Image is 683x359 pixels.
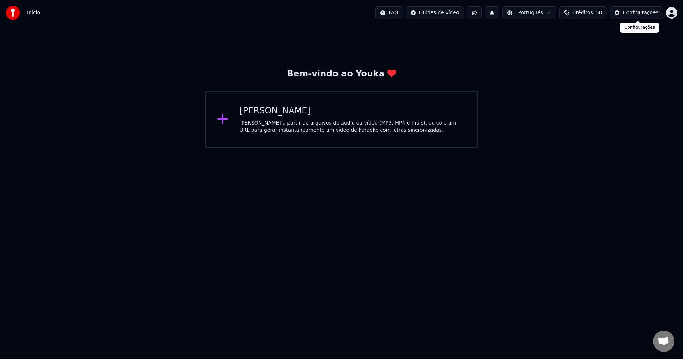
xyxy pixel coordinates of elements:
button: Guides de vídeo [406,6,464,19]
div: Configurações [623,9,658,16]
span: 50 [596,9,602,16]
button: FAQ [375,6,403,19]
div: Open chat [653,331,674,352]
img: youka [6,6,20,20]
nav: breadcrumb [27,9,40,16]
button: Créditos50 [559,6,607,19]
span: Créditos [572,9,593,16]
div: [PERSON_NAME] [240,105,466,117]
div: [PERSON_NAME] a partir de arquivos de áudio ou vídeo (MP3, MP4 e mais), ou cole um URL para gerar... [240,120,466,134]
span: Início [27,9,40,16]
button: Configurações [610,6,663,19]
div: Configurações [620,23,659,33]
div: Bem-vindo ao Youka [287,68,396,80]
